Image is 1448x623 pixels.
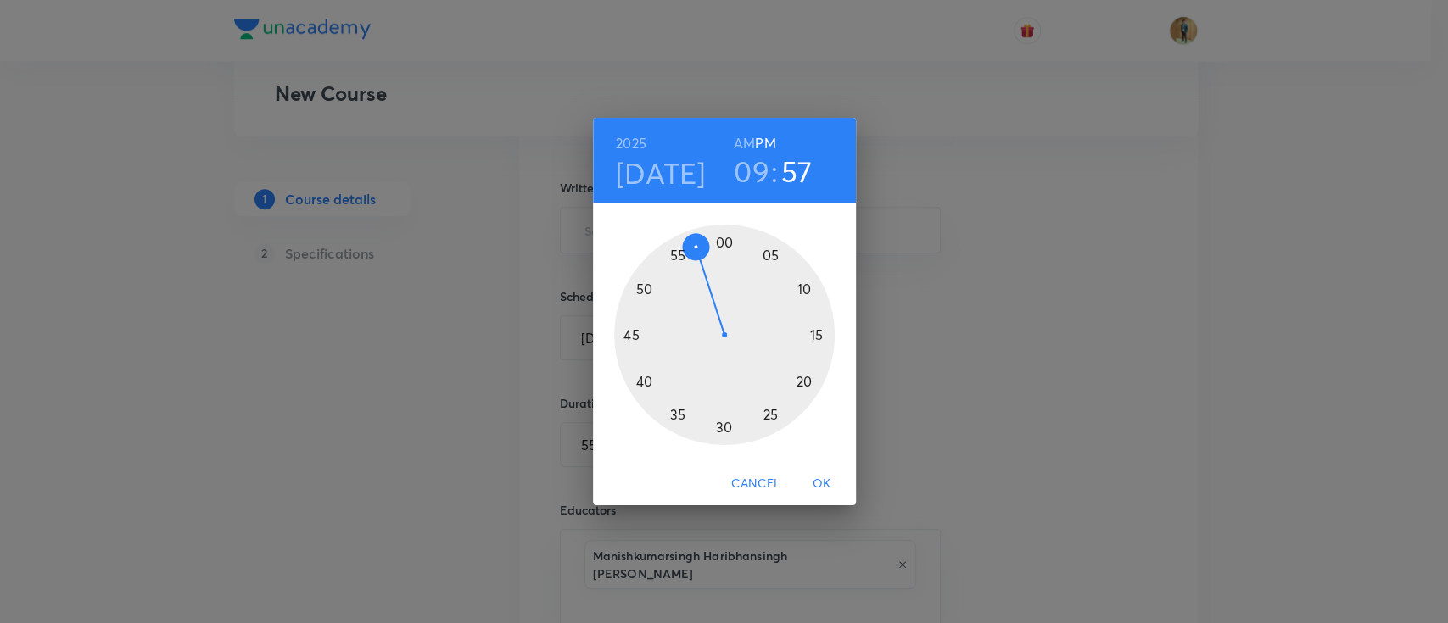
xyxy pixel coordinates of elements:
[781,153,813,189] button: 57
[731,473,780,494] span: Cancel
[724,468,787,499] button: Cancel
[795,468,849,499] button: OK
[616,155,706,191] button: [DATE]
[802,473,842,494] span: OK
[616,131,646,155] button: 2025
[771,153,778,189] h3: :
[734,131,755,155] button: AM
[755,131,775,155] button: PM
[734,153,769,189] button: 09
